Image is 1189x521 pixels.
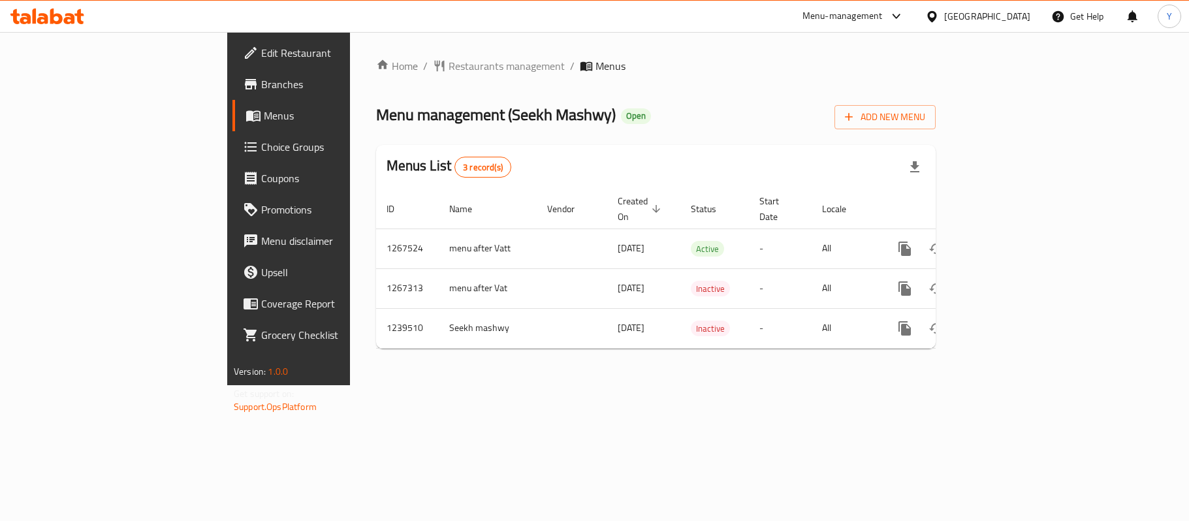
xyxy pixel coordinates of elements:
td: menu after Vat [439,268,537,308]
span: Branches [261,76,415,92]
table: enhanced table [376,189,1025,349]
th: Actions [879,189,1025,229]
span: Menus [595,58,626,74]
span: Grocery Checklist [261,327,415,343]
a: Menu disclaimer [232,225,426,257]
span: Start Date [759,193,796,225]
span: Created On [618,193,665,225]
span: Coupons [261,170,415,186]
a: Grocery Checklist [232,319,426,351]
span: [DATE] [618,279,644,296]
a: Promotions [232,194,426,225]
span: Restaurants management [449,58,565,74]
span: Choice Groups [261,139,415,155]
span: Inactive [691,321,730,336]
div: Open [621,108,651,124]
span: Locale [822,201,863,217]
span: Upsell [261,264,415,280]
div: Menu-management [802,8,883,24]
button: more [889,273,921,304]
button: Change Status [921,233,952,264]
button: Add New Menu [834,105,936,129]
span: Inactive [691,281,730,296]
a: Edit Restaurant [232,37,426,69]
a: Support.OpsPlatform [234,398,317,415]
span: Status [691,201,733,217]
span: Menu management ( Seekh Mashwy ) [376,100,616,129]
span: Menus [264,108,415,123]
span: Name [449,201,489,217]
span: Get support on: [234,385,294,402]
div: Total records count [454,157,511,178]
td: Seekh mashwy [439,308,537,348]
span: Open [621,110,651,121]
td: - [749,229,812,268]
li: / [570,58,575,74]
div: [GEOGRAPHIC_DATA] [944,9,1030,24]
h2: Menus List [387,156,511,178]
span: 1.0.0 [268,363,288,380]
button: Change Status [921,313,952,344]
span: [DATE] [618,319,644,336]
div: Export file [899,151,930,183]
span: Coverage Report [261,296,415,311]
a: Choice Groups [232,131,426,163]
button: more [889,233,921,264]
a: Restaurants management [433,58,565,74]
span: ID [387,201,411,217]
td: All [812,229,879,268]
td: All [812,268,879,308]
span: Promotions [261,202,415,217]
span: Menu disclaimer [261,233,415,249]
div: Active [691,241,724,257]
span: Add New Menu [845,109,925,125]
a: Coverage Report [232,288,426,319]
a: Coupons [232,163,426,194]
span: 3 record(s) [455,161,511,174]
nav: breadcrumb [376,58,936,74]
td: All [812,308,879,348]
td: - [749,308,812,348]
button: more [889,313,921,344]
span: Vendor [547,201,592,217]
button: Change Status [921,273,952,304]
td: menu after Vatt [439,229,537,268]
span: Version: [234,363,266,380]
a: Branches [232,69,426,100]
span: Edit Restaurant [261,45,415,61]
a: Menus [232,100,426,131]
span: [DATE] [618,240,644,257]
span: Active [691,242,724,257]
span: Y [1167,9,1172,24]
a: Upsell [232,257,426,288]
td: - [749,268,812,308]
